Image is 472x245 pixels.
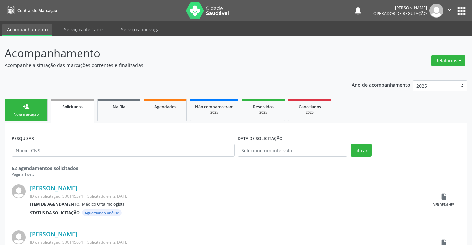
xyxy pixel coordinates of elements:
span: Cancelados [299,104,321,110]
span: Médico Oftalmologista [82,201,125,207]
input: Selecione um intervalo [238,144,347,157]
button: Filtrar [351,144,372,157]
div: Nova marcação [10,112,43,117]
i:  [446,6,453,13]
span: Não compareceram [195,104,234,110]
span: Agendados [154,104,176,110]
button:  [443,4,456,18]
span: Solicitados [62,104,83,110]
div: 2025 [293,110,326,115]
img: img [12,184,26,198]
input: Nome, CNS [12,144,235,157]
span: Central de Marcação [17,8,57,13]
p: Ano de acompanhamento [352,80,410,89]
span: ID da solicitação: S00145394 | [30,193,86,199]
span: Operador de regulação [373,11,427,16]
div: 2025 [195,110,234,115]
div: Ver detalhes [433,203,454,207]
span: Aguardando análise [82,209,122,216]
a: Serviços ofertados [59,24,109,35]
i: insert_drive_file [440,193,447,200]
p: Acompanhamento [5,45,329,62]
p: Acompanhe a situação das marcações correntes e finalizadas [5,62,329,69]
span: Solicitado em 2[DATE] [87,193,129,199]
button: notifications [353,6,363,15]
label: DATA DE SOLICITAÇÃO [238,133,283,144]
img: img [429,4,443,18]
a: Central de Marcação [5,5,57,16]
span: ID da solicitação: S00145664 | [30,239,86,245]
img: img [12,230,26,244]
a: Acompanhamento [2,24,52,36]
b: Item de agendamento: [30,201,81,207]
button: apps [456,5,467,17]
a: Serviços por vaga [116,24,164,35]
a: [PERSON_NAME] [30,184,77,192]
span: Solicitado em 2[DATE] [87,239,129,245]
strong: 62 agendamentos solicitados [12,165,78,171]
span: Na fila [113,104,125,110]
span: Resolvidos [253,104,274,110]
a: [PERSON_NAME] [30,230,77,238]
label: PESQUISAR [12,133,34,144]
div: [PERSON_NAME] [373,5,427,11]
div: 2025 [247,110,280,115]
div: person_add [23,103,30,110]
button: Relatórios [431,55,465,66]
b: Status da solicitação: [30,210,81,215]
div: Página 1 de 5 [12,172,460,177]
